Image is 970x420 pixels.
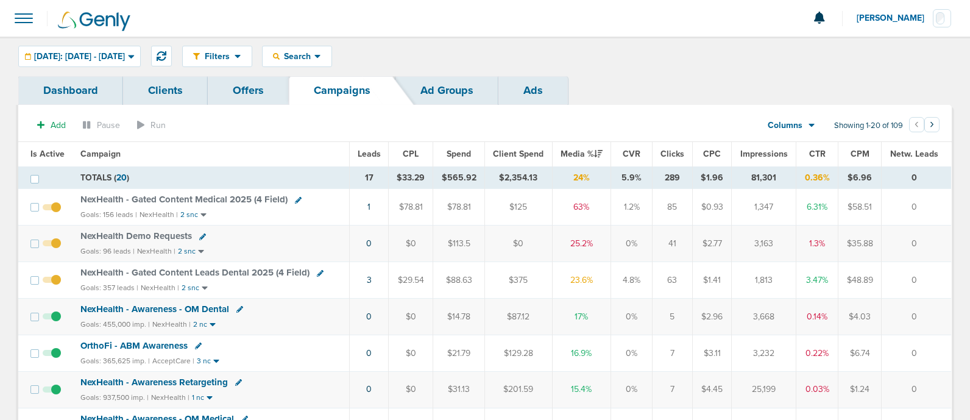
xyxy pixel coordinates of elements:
a: 3 [367,275,372,285]
a: Dashboard [18,76,123,105]
span: CPL [403,149,419,159]
a: 0 [366,238,372,249]
a: Clients [123,76,208,105]
small: 1 nc [192,393,204,402]
a: 0 [366,348,372,358]
td: $1.41 [692,262,732,299]
td: 0 [882,262,952,299]
td: 1.2% [611,189,653,226]
td: 3.47% [796,262,838,299]
small: 2 snc [180,210,198,219]
td: $35.88 [838,226,882,262]
td: 3,668 [732,299,796,335]
small: NexHealth | [151,393,189,402]
span: Add [51,120,66,130]
td: 63% [552,189,611,226]
td: $0.93 [692,189,732,226]
span: CTR [809,149,826,159]
td: $1.96 [692,166,732,189]
td: 24% [552,166,611,189]
span: Impressions [740,149,788,159]
td: $14.78 [433,299,484,335]
td: 0 [882,189,952,226]
img: Genly [58,12,130,31]
small: Goals: 455,000 imp. | [80,320,150,329]
td: 0% [611,299,653,335]
td: 15.4% [552,371,611,408]
td: $4.45 [692,371,732,408]
span: Showing 1-20 of 109 [834,121,903,131]
td: 7 [652,335,692,371]
td: $0 [484,226,552,262]
span: Client Spend [493,149,543,159]
a: Ads [498,76,568,105]
td: 0 [882,335,952,371]
small: NexHealth | [140,210,178,219]
ul: Pagination [909,119,940,133]
td: $375 [484,262,552,299]
td: 17% [552,299,611,335]
td: $201.59 [484,371,552,408]
span: NexHealth - Gated Content Medical 2025 (4 Field) [80,194,288,205]
td: 5.9% [611,166,653,189]
td: $2.77 [692,226,732,262]
span: NexHealth - Awareness - OM Dental [80,304,229,315]
td: $78.81 [389,189,433,226]
td: $58.51 [838,189,882,226]
a: 0 [366,311,372,322]
small: Goals: 156 leads | [80,210,137,219]
td: $1.24 [838,371,882,408]
td: $33.29 [389,166,433,189]
span: [PERSON_NAME] [857,14,933,23]
td: 85 [652,189,692,226]
td: $6.74 [838,335,882,371]
span: Clicks [660,149,684,159]
td: $125 [484,189,552,226]
td: 0.36% [796,166,838,189]
span: Filters [200,51,235,62]
small: 2 nc [193,320,207,329]
td: 25.2% [552,226,611,262]
td: $0 [389,299,433,335]
small: Goals: 937,500 imp. | [80,393,149,402]
td: $129.28 [484,335,552,371]
td: $3.11 [692,335,732,371]
span: Leads [358,149,381,159]
span: NexHealth - Gated Content Leads Dental 2025 (4 Field) [80,267,310,278]
td: $0 [389,371,433,408]
small: AcceptCare | [152,357,194,365]
span: Is Active [30,149,65,159]
td: 5 [652,299,692,335]
small: 3 nc [197,357,211,366]
small: 2 snc [182,283,199,293]
span: CPC [703,149,721,159]
td: $31.13 [433,371,484,408]
td: 0% [611,335,653,371]
button: Add [30,116,73,134]
td: 3,163 [732,226,796,262]
small: Goals: 96 leads | [80,247,135,256]
td: 41 [652,226,692,262]
a: 0 [366,384,372,394]
button: Go to next page [924,117,940,132]
small: NexHealth | [141,283,179,292]
td: TOTALS ( ) [73,166,350,189]
span: NexHealth Demo Requests [80,230,192,241]
span: CVR [623,149,640,159]
td: $88.63 [433,262,484,299]
td: 0.22% [796,335,838,371]
span: Spend [447,149,471,159]
small: NexHealth | [137,247,175,255]
td: 0% [611,226,653,262]
td: $6.96 [838,166,882,189]
small: Goals: 365,625 imp. | [80,357,150,366]
td: 81,301 [732,166,796,189]
span: OrthoFi - ABM Awareness [80,340,188,351]
td: 0.03% [796,371,838,408]
td: 0 [882,299,952,335]
small: Goals: 357 leads | [80,283,138,293]
td: $87.12 [484,299,552,335]
td: $48.89 [838,262,882,299]
td: 0 [882,226,952,262]
td: $0 [389,226,433,262]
